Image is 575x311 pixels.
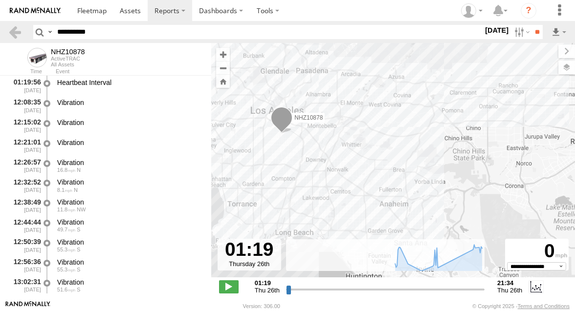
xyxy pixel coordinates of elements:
span: 49.7 [57,227,75,232]
div: 0 [507,240,567,262]
div: 01:19:56 [DATE] [8,77,42,95]
span: 55.3 [57,247,75,252]
span: Heading: 173 [77,287,80,292]
div: Vibration [57,158,202,167]
span: Heading: 356 [77,167,81,173]
div: Vibration [57,278,202,287]
div: 12:44:44 [DATE] [8,216,42,234]
div: All Assets [51,62,85,67]
div: 12:21:01 [DATE] [8,137,42,155]
a: Visit our Website [5,301,50,311]
div: Vibration [57,118,202,127]
strong: 01:19 [255,279,280,287]
span: 55.3 [57,267,75,272]
span: Heading: 181 [77,247,80,252]
a: Back to previous Page [8,25,22,39]
div: 12:38:49 [DATE] [8,196,42,214]
button: Zoom in [216,48,230,61]
span: Heading: 190 [77,227,80,232]
label: Search Query [46,25,54,39]
span: NHZ10878 [294,114,323,121]
label: [DATE] [483,25,510,36]
span: 11.8 [57,207,75,212]
div: Vibration [57,198,202,207]
div: Version: 306.00 [243,303,280,309]
div: Event [56,69,211,74]
div: 12:15:02 [DATE] [8,117,42,135]
span: Heading: 3 [74,187,78,193]
span: Thu 26th Dec 2024 [497,287,522,294]
span: Heading: 302 [77,207,86,212]
div: Vibration [57,238,202,247]
img: rand-logo.svg [10,7,61,14]
strong: 21:34 [497,279,522,287]
button: Zoom Home [216,75,230,88]
span: Thu 26th Dec 2024 [255,287,280,294]
div: 12:26:57 [DATE] [8,157,42,175]
div: Vibration [57,218,202,227]
div: Zulema McIntosch [458,3,486,18]
a: Terms and Conditions [518,303,570,309]
button: Zoom out [216,61,230,75]
div: 12:56:36 [DATE] [8,256,42,274]
label: Export results as... [551,25,567,39]
span: 16.8 [57,167,75,173]
i: ? [521,3,536,19]
div: NHZ10878 - View Asset History [51,48,85,56]
div: Vibration [57,178,202,187]
div: 13:02:31 [DATE] [8,276,42,294]
div: 12:08:35 [DATE] [8,97,42,115]
div: Time [8,69,42,74]
div: Vibration [57,98,202,107]
div: Vibration [57,138,202,147]
div: Heartbeat Interval [57,78,202,87]
div: 12:50:39 [DATE] [8,236,42,254]
label: Search Filter Options [510,25,531,39]
div: Vibration [57,258,202,267]
span: 51.6 [57,287,75,292]
label: Play/Stop [219,280,239,293]
span: Heading: 180 [77,267,80,272]
span: 8.1 [57,187,72,193]
div: © Copyright 2025 - [472,303,570,309]
div: 12:32:52 [DATE] [8,177,42,195]
div: ActiveTRAC [51,56,85,62]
